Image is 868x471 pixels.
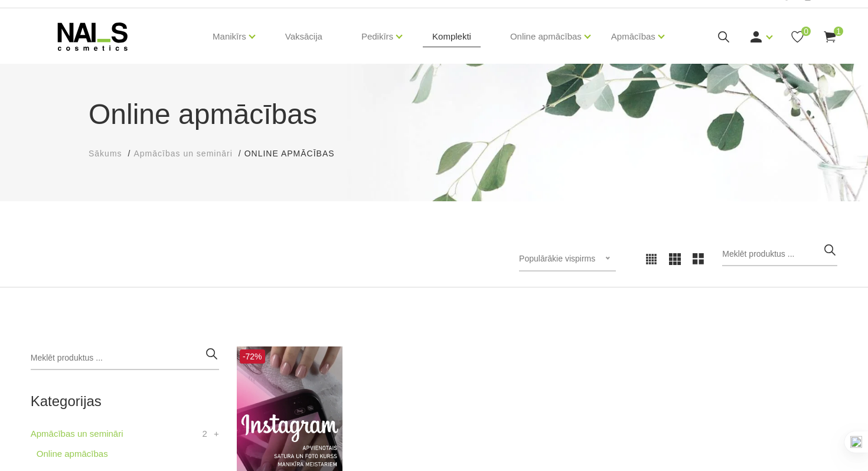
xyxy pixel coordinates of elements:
[89,93,779,136] h1: Online apmācības
[203,427,207,441] span: 2
[31,346,219,370] input: Meklēt produktus ...
[89,148,122,160] a: Sākums
[31,394,219,409] h2: Kategorijas
[89,149,122,158] span: Sākums
[133,148,232,160] a: Apmācības un semināri
[214,427,219,441] a: +
[519,254,595,263] span: Populārākie vispirms
[31,427,123,441] a: Apmācības un semināri
[276,8,332,65] a: Vaksācija
[801,27,811,36] span: 0
[240,349,265,364] span: -72%
[133,149,232,158] span: Apmācības un semināri
[213,13,246,60] a: Manikīrs
[361,13,393,60] a: Pedikīrs
[37,447,108,461] a: Online apmācības
[611,13,655,60] a: Apmācības
[823,30,837,44] a: 1
[423,8,481,65] a: Komplekti
[790,30,805,44] a: 0
[510,13,582,60] a: Online apmācības
[834,27,843,36] span: 1
[244,148,347,160] li: Online apmācības
[722,243,837,266] input: Meklēt produktus ...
